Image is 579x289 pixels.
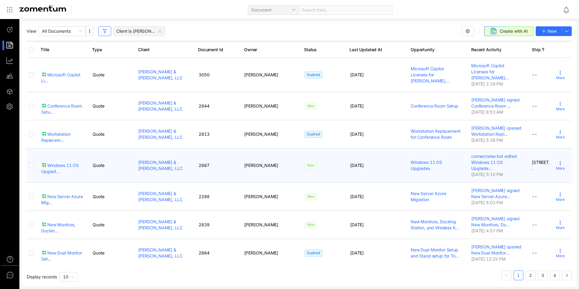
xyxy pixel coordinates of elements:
a: [PERSON_NAME] & [PERSON_NAME], LLC [138,191,182,202]
div: Conference Room Setu... [41,103,83,115]
td: Quote [88,120,133,148]
td: [DATE] [345,148,406,183]
td: Quote [88,92,133,120]
span: [PERSON_NAME] signed New Server Azure... [471,188,520,199]
a: New Dual Monitor Set... [41,250,83,256]
span: Expired [305,131,322,138]
span: View [27,28,36,34]
div: Microsoft Copilot Li... [41,72,83,84]
a: [PERSON_NAME] signed New Server Azure...[DATE] 5:03 PM [471,188,522,205]
a: Workstation Replacement for Conference Room [411,128,461,140]
span: More [556,135,565,140]
td: 2813 [194,120,239,148]
span: [DATE] 2:29 PM [471,81,503,86]
span: All Documents [42,27,82,36]
button: left [501,271,511,280]
a: [PERSON_NAME] & [PERSON_NAME], LLC [138,219,182,230]
a: New Dual Monitor Setup and Stand setup for To... [411,247,459,258]
div: -- [532,131,574,137]
div: New Monitors, Dockin... [41,222,83,234]
td: Quote [88,148,133,183]
td: [DATE] [345,92,406,120]
th: Ship To Address [527,41,578,58]
span: [PERSON_NAME] opened Workstation Repl... [471,125,521,137]
a: [PERSON_NAME] & [PERSON_NAME], LLC [138,247,182,258]
span: More [556,75,565,81]
a: New Server Azure Mig... [41,194,83,200]
td: [DATE] [345,211,406,239]
td: [PERSON_NAME] [239,239,300,267]
span: [PERSON_NAME] signed Conference Room ... [471,97,520,108]
td: 2664 [194,239,239,267]
span: More [556,106,565,112]
span: 10 [63,274,68,279]
span: Title [41,47,80,53]
td: Quote [88,211,133,239]
div: New Server Azure Mig... [41,194,83,206]
div: -- [532,222,574,228]
a: [PERSON_NAME] signed Conference Room ...[DATE] 8:53 AM [471,97,522,115]
button: Create with AI [484,26,534,36]
td: [DATE] [345,239,406,267]
span: Last Updated At [349,47,398,53]
th: Recent Activity [466,41,527,58]
span: right [565,274,569,277]
div: -- [532,103,574,109]
span: Won [305,193,317,200]
a: Microsoft Copilot Licenses for [PERSON_NAME]...[DATE] 2:29 PM [471,63,522,86]
td: [DATE] [345,58,406,92]
span: Client Is [PERSON_NAME] & [PERSON_NAME], LLC [116,28,155,34]
div: -- [532,250,574,256]
li: Next Page [562,271,572,280]
a: New Monitors, Dockin... [41,222,83,228]
span: [DATE] 12:23 PM [471,256,506,261]
span: More [556,253,565,259]
li: 4 [550,271,560,280]
span: Microsoft Copilot Licenses for [PERSON_NAME]... [471,63,509,80]
span: Expired [305,71,322,78]
div: -- [532,194,574,200]
a: [PERSON_NAME] & [PERSON_NAME], LLC [138,69,182,80]
a: Microsoft Copilot Li... [41,72,83,78]
a: 4 [550,271,559,280]
a: [PERSON_NAME] & [PERSON_NAME], LLC [138,100,182,111]
span: Create with AI [500,28,528,35]
a: Windows 11 OS Upgrad... [41,162,83,168]
div: Workstation Replacem... [41,131,83,143]
td: 2839 [194,211,239,239]
div: -- [532,72,574,78]
span: More [556,197,565,202]
a: 1 [514,271,523,280]
span: Won [305,162,317,169]
span: [PERSON_NAME] opened New Dual Monitor... [471,244,521,255]
span: Type [92,47,126,53]
span: [DATE] 4:57 PM [471,228,503,233]
th: Owner [239,41,300,58]
span: [DATE] 5:36 PM [471,138,503,143]
span: New [548,28,557,35]
td: 2298 [194,183,239,211]
a: connectwise bot edited Windows 11 OS Upgrade...[DATE] 5:10 PM [471,153,522,177]
li: 1 [514,271,523,280]
td: [PERSON_NAME] [239,148,300,183]
td: [PERSON_NAME] [239,58,300,92]
td: [DATE] [345,183,406,211]
a: [PERSON_NAME] & [PERSON_NAME], LLC [138,128,182,140]
td: 2844 [194,92,239,120]
span: Won [305,221,317,228]
span: Document Id [198,47,232,53]
a: Windows 11 OS Upgrades [411,160,442,171]
a: Workstation Replacem... [41,131,83,137]
span: [DATE] 8:53 AM [471,109,503,115]
button: New [536,26,562,36]
li: 3 [538,271,548,280]
a: Conference Room Setu... [41,103,83,109]
div: Windows 11 OS Upgrad... [41,162,83,174]
div: Notifications [563,3,575,17]
td: 2887 [194,148,239,183]
a: Microsoft Copilot Licenses for [PERSON_NAME],... [411,66,450,83]
a: [PERSON_NAME] signed New Monitors, Do...[DATE] 4:57 PM [471,216,522,233]
td: 3050 [194,58,239,92]
span: left [505,274,508,277]
th: Client [133,41,194,58]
